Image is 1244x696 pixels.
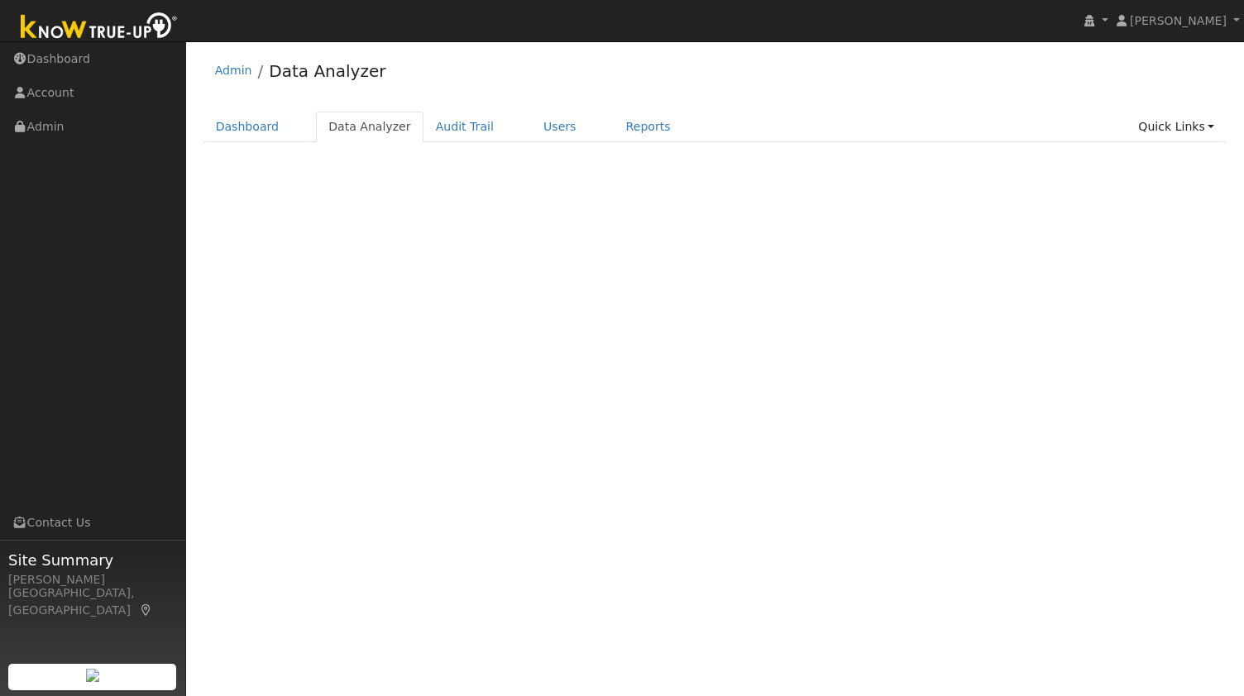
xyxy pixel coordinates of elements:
a: Quick Links [1126,112,1227,142]
img: Know True-Up [12,9,186,46]
a: Dashboard [203,112,292,142]
a: Data Analyzer [269,61,385,81]
a: Users [531,112,589,142]
div: [GEOGRAPHIC_DATA], [GEOGRAPHIC_DATA] [8,584,177,619]
a: Data Analyzer [316,112,423,142]
span: Site Summary [8,549,177,571]
div: [PERSON_NAME] [8,571,177,589]
img: retrieve [86,669,99,682]
a: Reports [614,112,683,142]
a: Audit Trail [423,112,506,142]
span: [PERSON_NAME] [1130,14,1227,27]
a: Admin [215,64,252,77]
a: Map [139,603,154,617]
